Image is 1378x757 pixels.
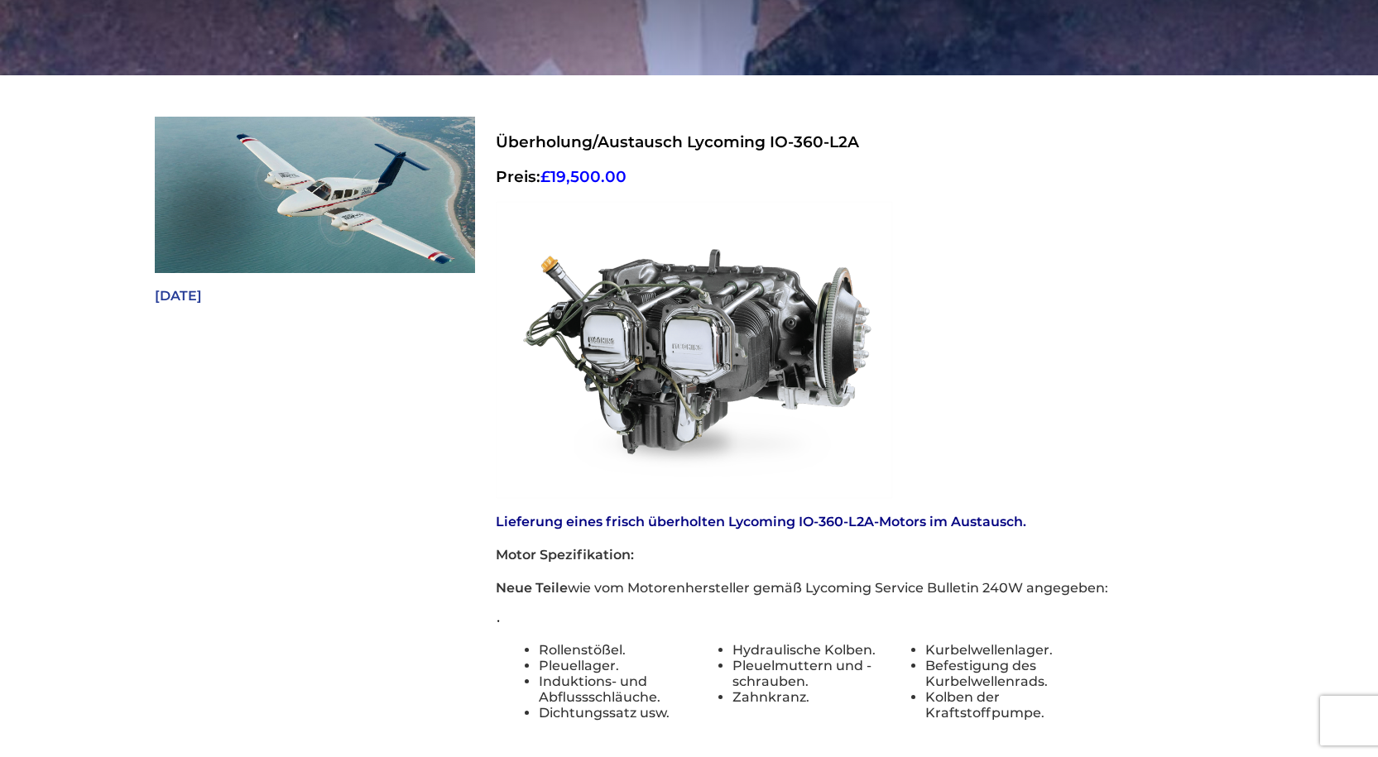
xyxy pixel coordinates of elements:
[540,167,627,186] span: £19,500.00
[539,705,689,721] li: Dichtungssatz usw.
[155,288,202,304] b: [DATE]
[539,673,689,705] li: Induktions- und Abflussschläuche.
[496,580,568,596] strong: Neue Teile
[732,658,882,689] li: Pleuelmuttern und -schrauben.
[496,547,634,563] strong: Motor Spezifikation:
[732,689,882,705] li: Zahnkranz.
[925,642,1073,658] li: Kurbelwellenlager.
[496,514,1026,529] strong: Lieferung eines frisch überholten Lycoming IO-360-L2A-Motors im Austausch.
[925,658,1073,689] li: Befestigung des Kurbelwellenrads.
[925,689,1073,721] li: Kolben der Kraftstoffpumpe.
[539,658,689,673] li: Pleuellager.
[732,642,882,658] li: Hydraulische Kolben.
[496,167,1202,186] h3: Preis:
[539,642,689,658] li: Rollenstößel.
[496,201,893,499] img: 5d07f6c9-5984-4e06-a548-71ae7fcd8cb0.png
[496,578,1202,598] p: wie vom Motorenhersteller gemäß Lycoming Service Bulletin 240W angegeben:
[496,132,859,151] strong: Überholung/Austausch Lycoming IO-360-L2A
